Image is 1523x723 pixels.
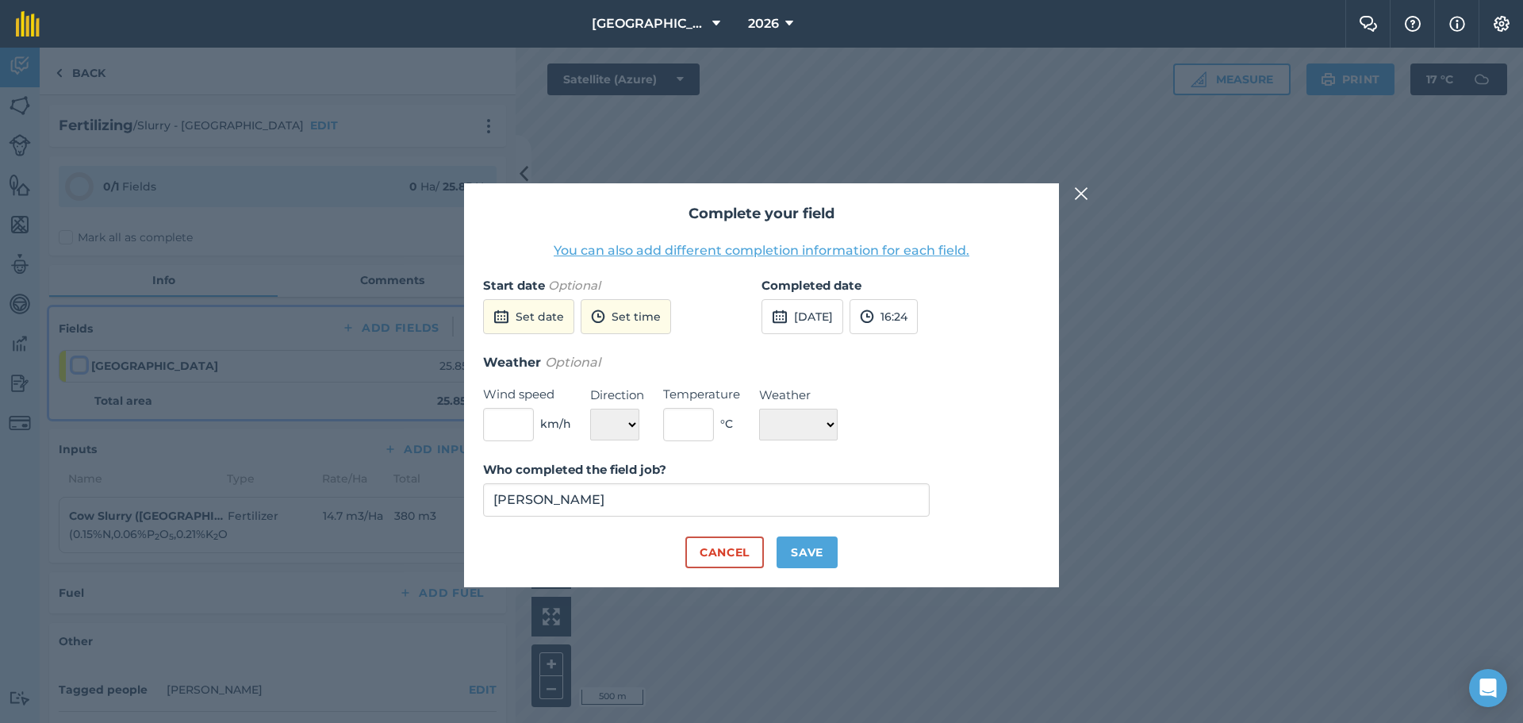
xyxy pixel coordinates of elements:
[772,307,788,326] img: svg+xml;base64,PD94bWwgdmVyc2lvbj0iMS4wIiBlbmNvZGluZz0idXRmLTgiPz4KPCEtLSBHZW5lcmF0b3I6IEFkb2JlIE...
[761,278,861,293] strong: Completed date
[1403,16,1422,32] img: A question mark icon
[761,299,843,334] button: [DATE]
[554,241,969,260] button: You can also add different completion information for each field.
[777,536,838,568] button: Save
[493,307,509,326] img: svg+xml;base64,PD94bWwgdmVyc2lvbj0iMS4wIiBlbmNvZGluZz0idXRmLTgiPz4KPCEtLSBHZW5lcmF0b3I6IEFkb2JlIE...
[748,14,779,33] span: 2026
[581,299,671,334] button: Set time
[860,307,874,326] img: svg+xml;base64,PD94bWwgdmVyc2lvbj0iMS4wIiBlbmNvZGluZz0idXRmLTgiPz4KPCEtLSBHZW5lcmF0b3I6IEFkb2JlIE...
[1074,184,1088,203] img: svg+xml;base64,PHN2ZyB4bWxucz0iaHR0cDovL3d3dy53My5vcmcvMjAwMC9zdmciIHdpZHRoPSIyMiIgaGVpZ2h0PSIzMC...
[591,307,605,326] img: svg+xml;base64,PD94bWwgdmVyc2lvbj0iMS4wIiBlbmNvZGluZz0idXRmLTgiPz4KPCEtLSBHZW5lcmF0b3I6IEFkb2JlIE...
[1449,14,1465,33] img: svg+xml;base64,PHN2ZyB4bWxucz0iaHR0cDovL3d3dy53My5vcmcvMjAwMC9zdmciIHdpZHRoPSIxNyIgaGVpZ2h0PSIxNy...
[483,278,545,293] strong: Start date
[483,202,1040,225] h2: Complete your field
[1359,16,1378,32] img: Two speech bubbles overlapping with the left bubble in the forefront
[483,462,666,477] strong: Who completed the field job?
[548,278,600,293] em: Optional
[759,386,838,405] label: Weather
[483,385,571,404] label: Wind speed
[663,385,740,404] label: Temperature
[545,355,600,370] em: Optional
[483,352,1040,373] h3: Weather
[1469,669,1507,707] div: Open Intercom Messenger
[483,299,574,334] button: Set date
[850,299,918,334] button: 16:24
[16,11,40,37] img: fieldmargin Logo
[592,14,706,33] span: [GEOGRAPHIC_DATA]
[540,415,571,433] span: km/h
[590,386,644,405] label: Direction
[1492,16,1511,32] img: A cog icon
[720,415,733,433] span: ° C
[685,536,764,568] button: Cancel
